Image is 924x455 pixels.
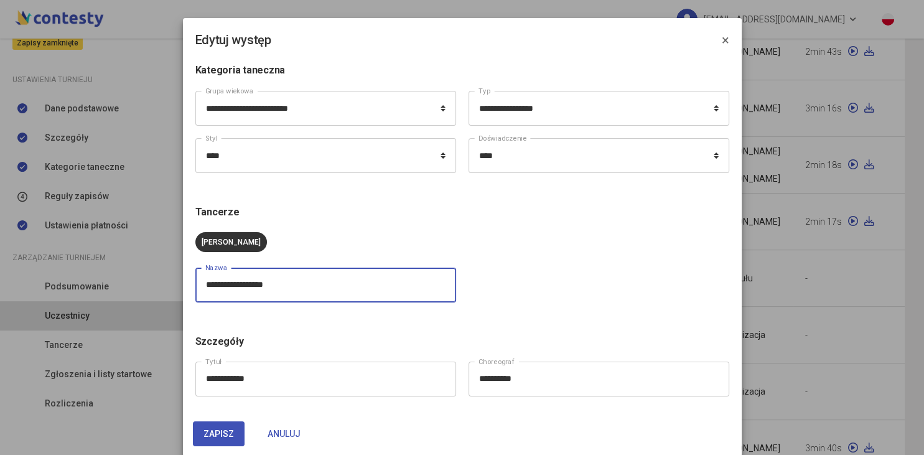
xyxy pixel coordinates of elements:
[257,421,311,446] button: Anuluj
[722,32,729,48] span: ×
[195,232,267,252] div: [PERSON_NAME]
[195,30,271,50] h4: Edytuj występ
[193,421,245,446] button: Zapisz
[203,429,234,439] span: Zapisz
[195,335,244,347] span: Szczegóły
[195,64,286,76] span: Kategoria taneczna
[709,18,742,62] button: Close
[195,206,240,218] span: Tancerze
